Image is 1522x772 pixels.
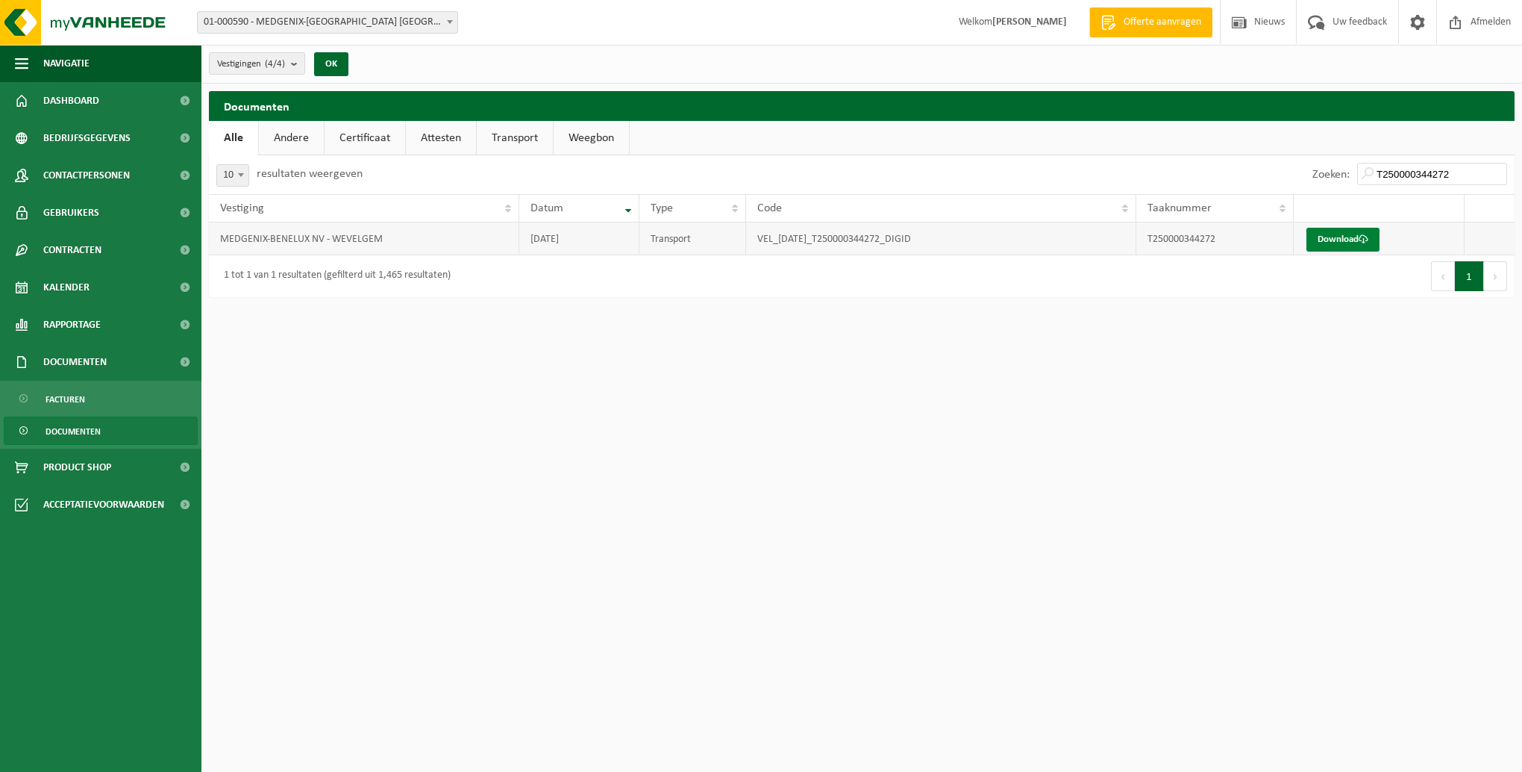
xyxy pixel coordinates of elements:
count: (4/4) [265,59,285,69]
span: Vestigingen [217,53,285,75]
a: Transport [477,121,553,155]
strong: [PERSON_NAME] [992,16,1067,28]
button: 1 [1455,261,1484,291]
span: Documenten [43,343,107,381]
a: Andere [259,121,324,155]
span: Datum [530,202,563,214]
span: Bedrijfsgegevens [43,119,131,157]
button: Vestigingen(4/4) [209,52,305,75]
td: [DATE] [519,222,639,255]
td: Transport [639,222,746,255]
h2: Documenten [209,91,1515,120]
span: Documenten [46,417,101,446]
span: Facturen [46,385,85,414]
span: Navigatie [43,45,90,82]
span: Gebruikers [43,194,99,231]
button: OK [314,52,348,76]
button: Next [1484,261,1507,291]
td: MEDGENIX-BENELUX NV - WEVELGEM [209,222,519,255]
span: Code [757,202,782,214]
span: 01-000590 - MEDGENIX-BENELUX NV - WEVELGEM [198,12,457,33]
label: Zoeken: [1312,169,1350,181]
a: Alle [209,121,258,155]
span: Offerte aanvragen [1120,15,1205,30]
button: Previous [1431,261,1455,291]
span: Contracten [43,231,101,269]
span: 10 [217,165,248,186]
a: Facturen [4,385,198,413]
a: Weegbon [554,121,629,155]
a: Documenten [4,417,198,445]
span: 10 [216,164,249,187]
span: Type [651,202,673,214]
span: Rapportage [43,306,101,343]
a: Download [1306,228,1379,252]
span: Kalender [43,269,90,306]
span: Taaknummer [1147,202,1212,214]
div: 1 tot 1 van 1 resultaten (gefilterd uit 1,465 resultaten) [216,263,451,290]
span: Product Shop [43,449,111,486]
span: Vestiging [220,202,264,214]
span: Acceptatievoorwaarden [43,486,164,523]
label: resultaten weergeven [257,168,363,180]
span: Dashboard [43,82,99,119]
a: Offerte aanvragen [1089,7,1212,37]
span: Contactpersonen [43,157,130,194]
td: VEL_[DATE]_T250000344272_DIGID [746,222,1137,255]
span: 01-000590 - MEDGENIX-BENELUX NV - WEVELGEM [197,11,458,34]
a: Attesten [406,121,476,155]
a: Certificaat [325,121,405,155]
td: T250000344272 [1136,222,1294,255]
